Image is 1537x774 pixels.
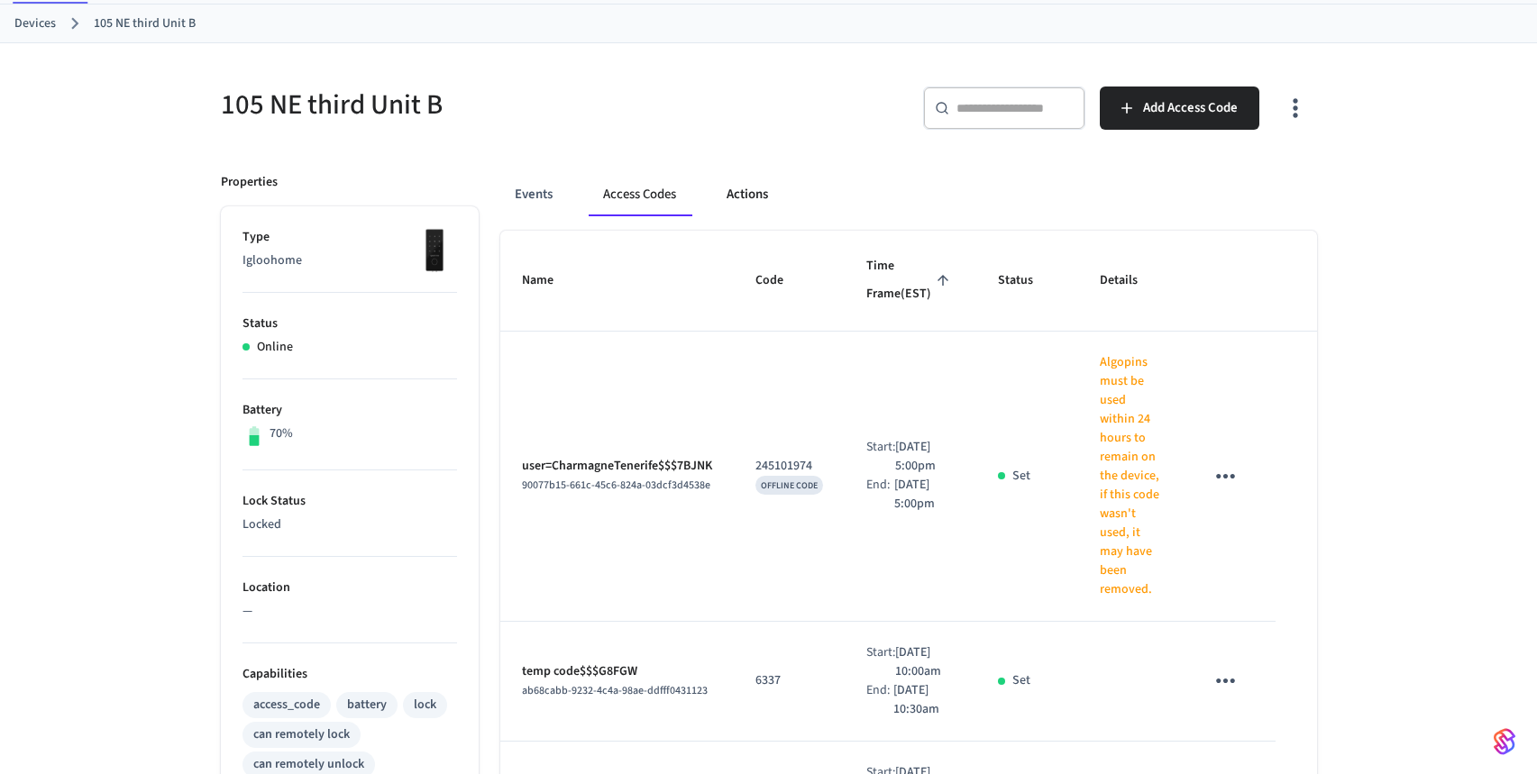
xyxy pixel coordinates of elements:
span: Code [755,267,807,295]
img: igloohome_deadbolt_2s [412,228,457,273]
p: Lock Status [242,492,457,511]
span: ab68cabb-9232-4c4a-98ae-ddfff0431123 [522,683,708,698]
div: battery [347,696,387,715]
div: can remotely lock [253,725,350,744]
button: Actions [712,173,782,216]
button: Events [500,173,567,216]
div: Start: [866,643,895,681]
span: 90077b15-661c-45c6-824a-03dcf3d4538e [522,478,710,493]
span: Add Access Code [1143,96,1238,120]
div: Start: [866,438,895,476]
span: Time Frame(EST) [866,252,955,309]
div: access_code [253,696,320,715]
p: 6337 [755,671,823,690]
p: 70% [270,424,293,443]
div: End: [866,681,893,719]
span: Status [998,267,1057,295]
p: [DATE] 5:00pm [895,438,955,476]
p: Locked [242,515,457,534]
p: user=CharmagneTenerife$$$7BJNK [522,457,712,476]
div: End: [866,476,895,514]
button: Access Codes [589,173,691,216]
p: Status [242,314,457,333]
span: Name [522,267,577,295]
p: [DATE] 10:00am [895,643,955,681]
a: 105 NE third Unit B [94,14,196,33]
p: Set [1012,671,1030,690]
p: Type [242,228,457,247]
p: Set [1012,467,1030,486]
button: Add Access Code [1100,87,1259,130]
p: Location [242,578,457,597]
img: SeamLogoGradient.69752ec5.svg [1494,727,1515,756]
div: ant example [500,173,1317,216]
div: can remotely unlock [253,755,364,774]
p: Algopins must be used within 24 hours to remain on the device, if this code wasn't used, it may h... [1100,353,1161,599]
h5: 105 NE third Unit B [221,87,758,123]
span: Details [1100,267,1161,295]
p: temp code$$$G8FGW [522,662,712,681]
p: [DATE] 5:00pm [894,476,954,514]
p: Online [257,338,293,357]
p: Battery [242,401,457,420]
p: Properties [221,173,278,192]
div: lock [414,696,436,715]
p: 245101974 [755,457,823,476]
p: Igloohome [242,251,457,270]
p: Capabilities [242,665,457,684]
a: Devices [14,14,56,33]
span: OFFLINE CODE [761,479,818,492]
p: — [242,602,457,621]
p: [DATE] 10:30am [893,681,955,719]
